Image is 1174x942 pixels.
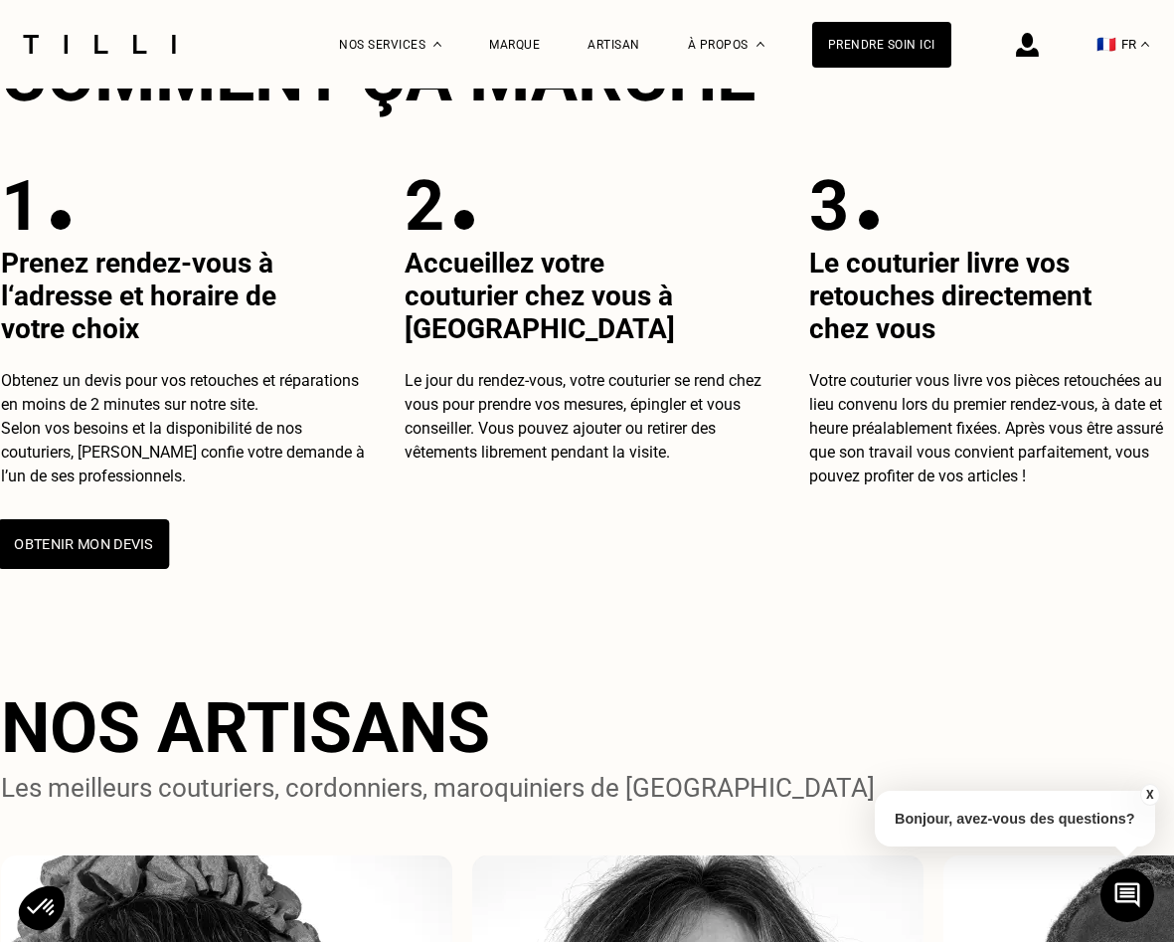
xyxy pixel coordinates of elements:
p: Les meilleurs couturiers, cordonniers, maroquiniers de [GEOGRAPHIC_DATA] [1,769,875,808]
img: menu déroulant [1141,42,1149,47]
a: Obtenir mon devis [1,520,1174,568]
span: Accueillez votre [405,247,604,280]
span: couturier chez vous à [405,280,673,312]
span: Selon vos besoins et la disponibilité de nos couturiers, [PERSON_NAME] confie votre demande à l’u... [1,419,365,485]
a: Marque [489,38,540,52]
img: icône connexion [1016,33,1039,57]
span: votre choix [1,312,139,345]
p: 2 [405,165,444,247]
span: Votre couturier vous livre vos pièces retouchées au lieu convenu lors du premier rendez-vous, à d... [809,371,1163,485]
img: Menu déroulant [433,42,441,47]
span: [GEOGRAPHIC_DATA] [405,312,675,345]
span: l‘adresse et horaire de [1,280,276,312]
a: Artisan [587,38,640,52]
p: Bonjour, avez-vous des questions? [875,791,1155,847]
p: 3 [809,165,849,247]
a: Prendre soin ici [812,22,951,68]
span: Le jour du rendez-vous, votre couturier se rend chez vous pour prendre vos mesures, épingler et v... [405,371,761,462]
span: Le couturier livre vos [809,247,1070,280]
span: 🇫🇷 [1096,35,1116,54]
span: Prenez rendez-vous à [1,247,273,280]
button: X [1139,784,1159,806]
p: 1 [1,165,41,247]
img: Menu déroulant à propos [756,42,764,47]
span: retouches directement [809,280,1091,312]
h2: Nos artisans [1,687,490,769]
span: Obtenez un devis pour vos retouches et réparations en moins de 2 minutes sur notre site. [1,371,359,414]
span: chez vous [809,312,935,345]
img: Logo du service de couturière Tilli [16,35,183,54]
